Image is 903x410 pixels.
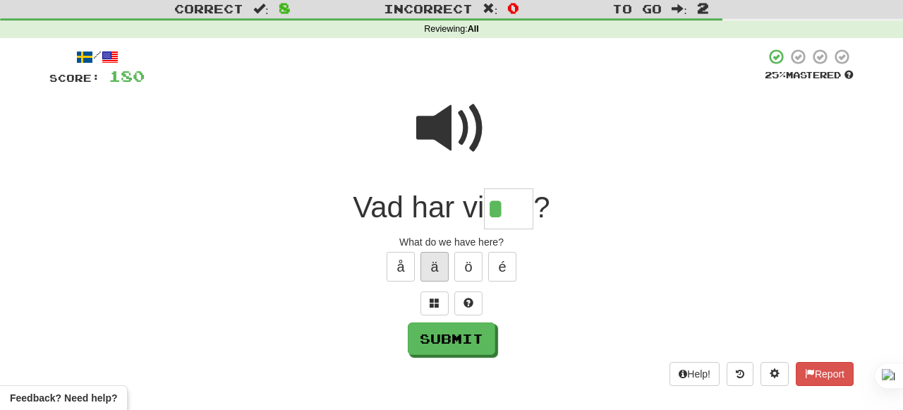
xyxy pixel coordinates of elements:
button: Submit [408,322,495,355]
span: : [672,3,687,15]
button: Single letter hint - you only get 1 per sentence and score half the points! alt+h [454,291,483,315]
div: What do we have here? [49,235,854,249]
button: é [488,252,516,282]
button: ä [420,252,449,282]
span: Correct [174,1,243,16]
span: Incorrect [384,1,473,16]
span: Score: [49,72,100,84]
button: Help! [669,362,720,386]
button: Round history (alt+y) [727,362,753,386]
div: Mastered [765,69,854,82]
strong: All [468,24,479,34]
button: Switch sentence to multiple choice alt+p [420,291,449,315]
button: å [387,252,415,282]
span: Vad har vi [353,191,484,224]
button: Report [796,362,854,386]
span: : [483,3,498,15]
span: ? [533,191,550,224]
button: ö [454,252,483,282]
span: 180 [109,67,145,85]
span: : [253,3,269,15]
span: 25 % [765,69,786,80]
span: To go [612,1,662,16]
span: Open feedback widget [10,391,117,405]
div: / [49,48,145,66]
